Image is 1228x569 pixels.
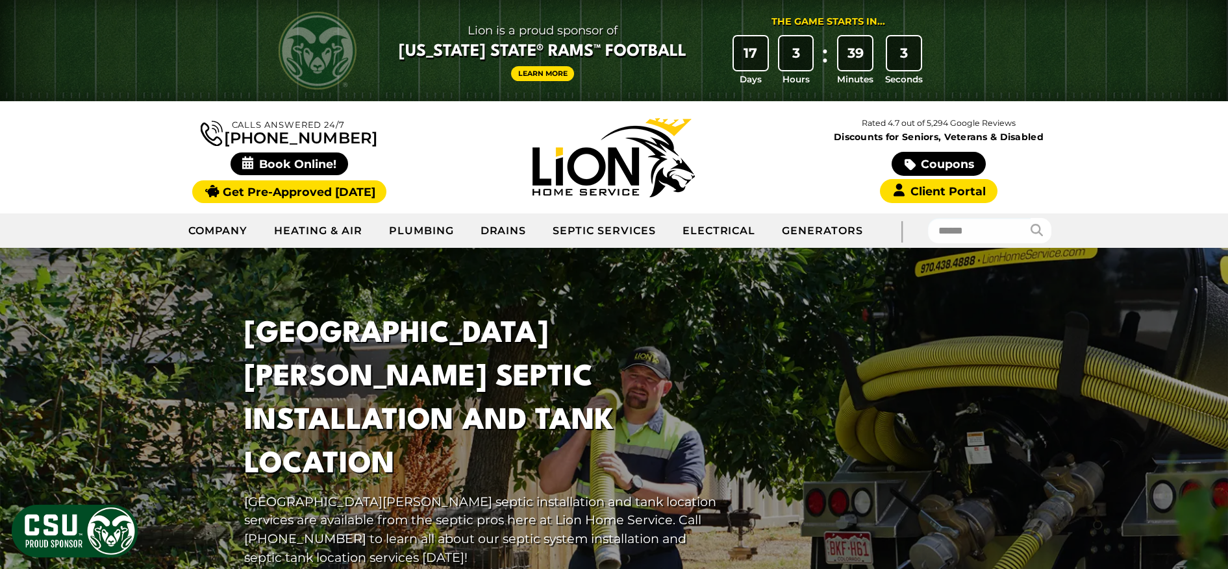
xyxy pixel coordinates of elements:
[776,116,1101,130] p: Rated 4.7 out of 5,294 Google Reviews
[533,118,695,197] img: Lion Home Service
[175,215,262,247] a: Company
[201,118,377,146] a: [PHONE_NUMBER]
[261,215,375,247] a: Heating & Air
[540,215,669,247] a: Septic Services
[399,20,686,41] span: Lion is a proud sponsor of
[887,36,921,70] div: 3
[892,152,985,176] a: Coupons
[376,215,468,247] a: Plumbing
[779,36,813,70] div: 3
[244,492,717,567] p: [GEOGRAPHIC_DATA][PERSON_NAME] septic installation and tank location services are available from ...
[769,215,876,247] a: Generators
[838,36,872,70] div: 39
[876,213,928,248] div: |
[734,36,768,70] div: 17
[10,503,140,559] img: CSU Sponsor Badge
[779,132,1099,141] span: Discounts for Seniors, Veterans & Disabled
[880,179,997,203] a: Client Portal
[837,73,873,86] span: Minutes
[740,73,762,86] span: Days
[279,12,357,90] img: CSU Rams logo
[468,215,540,247] a: Drains
[670,215,770,247] a: Electrical
[885,73,923,86] span: Seconds
[399,41,686,63] span: [US_STATE] State® Rams™ Football
[192,180,386,203] a: Get Pre-Approved [DATE]
[818,36,831,86] div: :
[511,66,575,81] a: Learn More
[231,152,348,175] span: Book Online!
[771,15,885,29] div: The Game Starts in...
[244,313,717,487] h1: [GEOGRAPHIC_DATA][PERSON_NAME] Septic Installation And Tank Location
[783,73,810,86] span: Hours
